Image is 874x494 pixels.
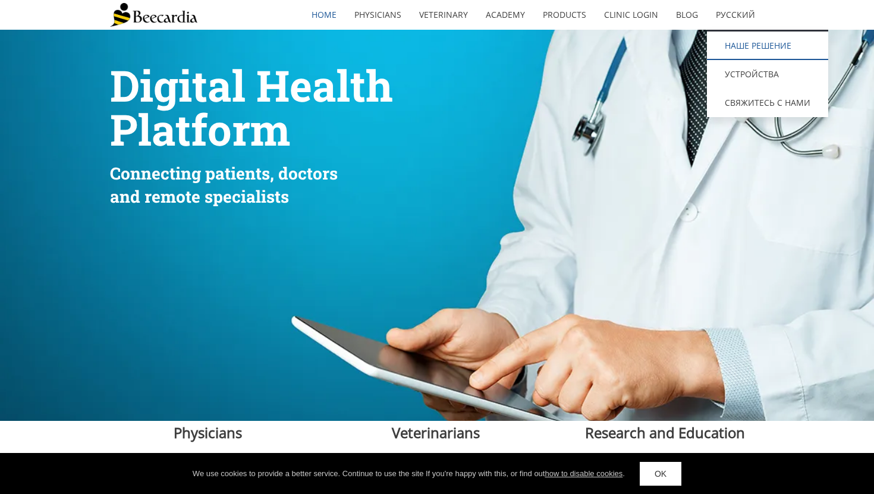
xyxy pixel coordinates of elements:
span: and remote specialists [110,185,289,207]
span: Veterinarians [392,423,480,442]
a: Clinic Login [595,1,667,29]
a: OK [640,462,681,486]
span: Platform [110,101,290,158]
a: устройства [707,60,828,89]
span: Digital Health [110,57,393,114]
a: Products [534,1,595,29]
a: Veterinary [410,1,477,29]
span: Physicians [174,423,242,442]
div: We use cookies to provide a better service. Continue to use the site If you're happy with this, o... [193,468,625,480]
a: наше решение [707,32,828,60]
span: Connecting patients, doctors [110,162,338,184]
a: Academy [477,1,534,29]
a: Русский [707,1,764,29]
span: Research and Education [585,423,745,442]
a: how to disable cookies [545,469,623,478]
a: home [303,1,345,29]
a: Blog [667,1,707,29]
a: Свяжитесь с нами [707,89,828,117]
img: Beecardia [110,3,197,27]
a: Physicians [345,1,410,29]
